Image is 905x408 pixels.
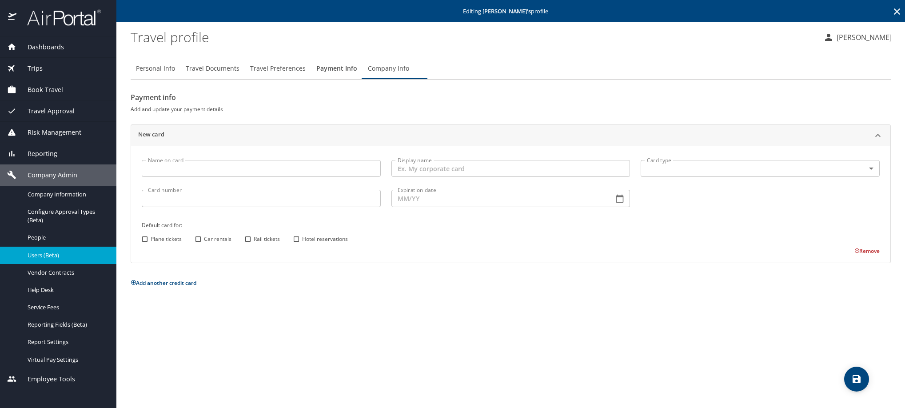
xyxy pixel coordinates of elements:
[131,125,890,146] div: New card
[28,208,106,224] span: Configure Approval Types (Beta)
[16,64,43,73] span: Trips
[28,338,106,346] span: Report Settings
[250,63,306,74] span: Travel Preferences
[820,29,895,45] button: [PERSON_NAME]
[28,286,106,294] span: Help Desk
[131,23,816,51] h1: Travel profile
[17,9,101,26] img: airportal-logo.png
[28,190,106,199] span: Company Information
[482,7,531,15] strong: [PERSON_NAME] 's
[391,160,630,177] input: Ex. My corporate card
[204,235,231,243] span: Car rentals
[834,32,892,43] p: [PERSON_NAME]
[131,146,890,262] div: New card
[119,8,902,14] p: Editing profile
[16,128,81,137] span: Risk Management
[16,170,77,180] span: Company Admin
[28,303,106,312] span: Service Fees
[28,356,106,364] span: Virtual Pay Settings
[131,279,196,287] button: Add another credit card
[131,58,891,79] div: Profile
[8,9,17,26] img: icon-airportal.png
[16,106,75,116] span: Travel Approval
[16,374,75,384] span: Employee Tools
[136,63,175,74] span: Personal Info
[131,90,891,104] h2: Payment info
[316,63,357,74] span: Payment Info
[186,63,239,74] span: Travel Documents
[854,247,880,255] button: Remove
[641,160,880,177] div: ​
[28,251,106,260] span: Users (Beta)
[151,235,182,243] span: Plane tickets
[368,63,409,74] span: Company Info
[16,85,63,95] span: Book Travel
[138,130,164,141] h2: New card
[16,149,57,159] span: Reporting
[142,220,880,230] h6: Default card for:
[254,235,280,243] span: Rail tickets
[844,367,869,392] button: save
[28,233,106,242] span: People
[302,235,348,243] span: Hotel reservations
[131,104,891,114] h6: Add and update your payment details
[28,320,106,329] span: Reporting Fields (Beta)
[16,42,64,52] span: Dashboards
[391,190,607,207] input: MM/YY
[28,268,106,277] span: Vendor Contracts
